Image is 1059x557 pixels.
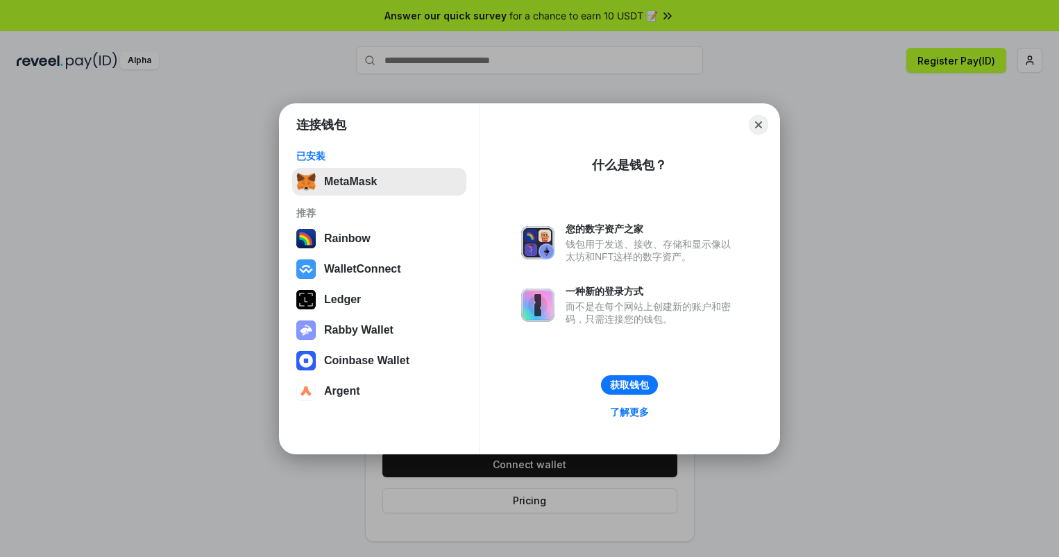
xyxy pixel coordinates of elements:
div: 一种新的登录方式 [566,285,738,298]
button: Rabby Wallet [292,316,466,344]
img: svg+xml,%3Csvg%20fill%3D%22none%22%20height%3D%2233%22%20viewBox%3D%220%200%2035%2033%22%20width%... [296,172,316,191]
div: 了解更多 [610,406,649,418]
img: svg+xml,%3Csvg%20width%3D%2228%22%20height%3D%2228%22%20viewBox%3D%220%200%2028%2028%22%20fill%3D... [296,351,316,370]
img: svg+xml,%3Csvg%20xmlns%3D%22http%3A%2F%2Fwww.w3.org%2F2000%2Fsvg%22%20fill%3D%22none%22%20viewBox... [296,320,316,340]
button: Rainbow [292,225,466,252]
div: 已安装 [296,150,462,162]
div: Rabby Wallet [324,324,393,336]
div: 钱包用于发送、接收、存储和显示像以太坊和NFT这样的数字资产。 [566,238,738,263]
div: Coinbase Wallet [324,354,409,367]
button: Close [749,115,768,135]
h1: 连接钱包 [296,117,346,133]
button: Argent [292,377,466,405]
img: svg+xml,%3Csvg%20xmlns%3D%22http%3A%2F%2Fwww.w3.org%2F2000%2Fsvg%22%20fill%3D%22none%22%20viewBox... [521,226,554,259]
img: svg+xml,%3Csvg%20width%3D%2228%22%20height%3D%2228%22%20viewBox%3D%220%200%2028%2028%22%20fill%3D... [296,382,316,401]
div: Ledger [324,293,361,306]
button: Ledger [292,286,466,314]
img: svg+xml,%3Csvg%20xmlns%3D%22http%3A%2F%2Fwww.w3.org%2F2000%2Fsvg%22%20width%3D%2228%22%20height%3... [296,290,316,309]
img: svg+xml,%3Csvg%20width%3D%2228%22%20height%3D%2228%22%20viewBox%3D%220%200%2028%2028%22%20fill%3D... [296,259,316,279]
button: MetaMask [292,168,466,196]
div: MetaMask [324,175,377,188]
a: 了解更多 [602,403,657,421]
div: 推荐 [296,207,462,219]
div: Rainbow [324,232,371,245]
div: 您的数字资产之家 [566,223,738,235]
button: WalletConnect [292,255,466,283]
button: Coinbase Wallet [292,347,466,375]
div: WalletConnect [324,263,401,275]
img: svg+xml,%3Csvg%20xmlns%3D%22http%3A%2F%2Fwww.w3.org%2F2000%2Fsvg%22%20fill%3D%22none%22%20viewBox... [521,289,554,322]
div: Argent [324,385,360,397]
img: svg+xml,%3Csvg%20width%3D%22120%22%20height%3D%22120%22%20viewBox%3D%220%200%20120%20120%22%20fil... [296,229,316,248]
div: 什么是钱包？ [592,157,667,173]
div: 获取钱包 [610,379,649,391]
button: 获取钱包 [601,375,658,395]
div: 而不是在每个网站上创建新的账户和密码，只需连接您的钱包。 [566,300,738,325]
